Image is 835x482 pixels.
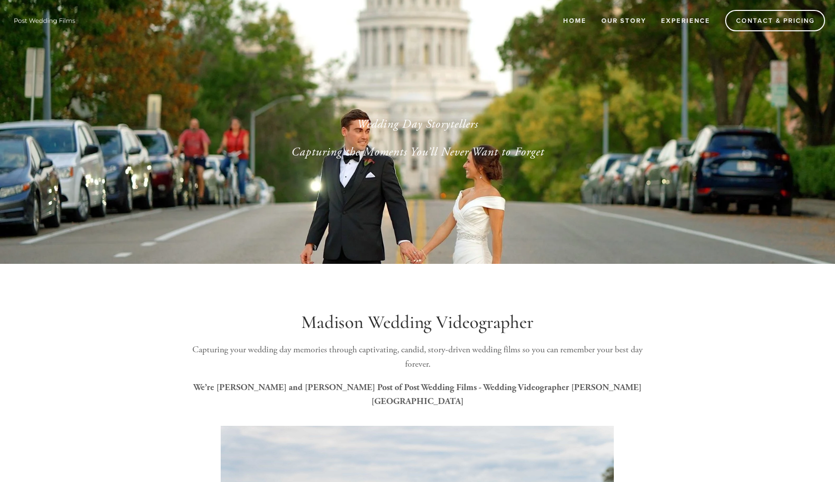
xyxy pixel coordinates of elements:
[196,115,639,133] p: Wedding Day Storytellers
[193,382,642,407] strong: We’re [PERSON_NAME] and [PERSON_NAME] Post of Post Wedding Films - Wedding Videographer [PERSON_N...
[725,10,825,31] a: Contact & Pricing
[180,343,655,372] p: Capturing your wedding day memories through captivating, candid, story-driven wedding films so yo...
[655,12,717,29] a: Experience
[595,12,653,29] a: Our Story
[557,12,593,29] a: Home
[10,13,80,28] img: Wisconsin Wedding Videographer
[180,312,655,333] h1: Madison Wedding Videographer
[196,143,639,161] p: Capturing the Moments You’ll Never Want to Forget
